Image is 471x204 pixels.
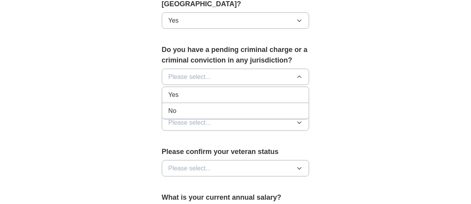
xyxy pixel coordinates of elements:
[168,16,179,25] span: Yes
[168,106,176,116] span: No
[162,13,310,29] button: Yes
[162,147,310,157] label: Please confirm your veteran status
[162,160,310,177] button: Please select...
[168,90,179,100] span: Yes
[168,118,211,127] span: Please select...
[168,164,211,173] span: Please select...
[168,72,211,82] span: Please select...
[162,115,310,131] button: Please select...
[162,192,310,203] label: What is your current annual salary?
[162,69,310,85] button: Please select...
[162,45,310,66] label: Do you have a pending criminal charge or a criminal conviction in any jurisdiction?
